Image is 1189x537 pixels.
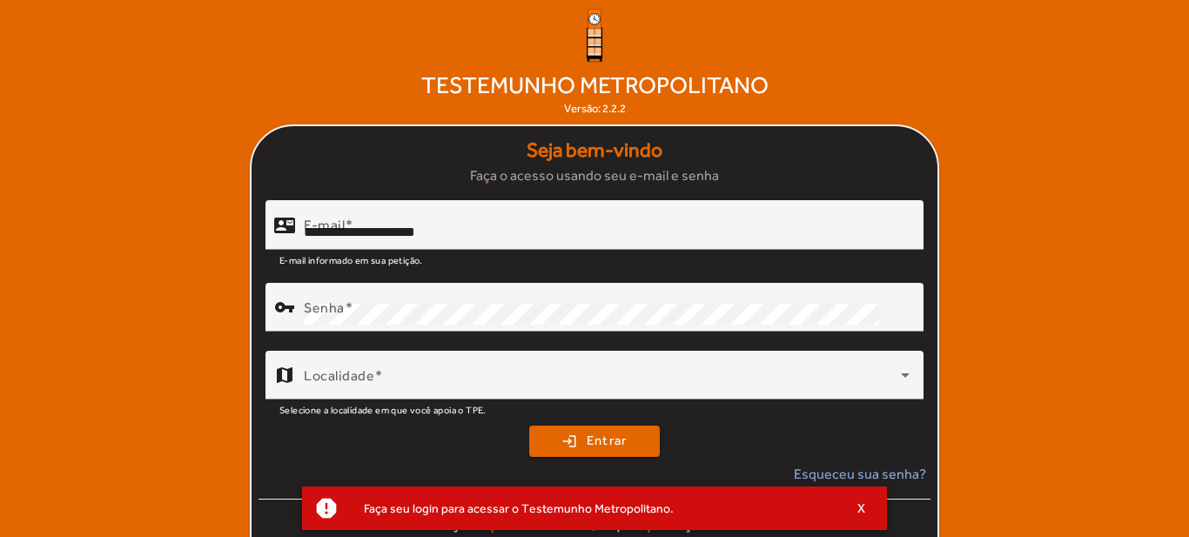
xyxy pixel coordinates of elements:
div: Versão: 2.2.2 [564,100,626,117]
strong: Seja bem-vindo [527,135,662,165]
mat-hint: Selecione a localidade em que você apoia o TPE. [279,399,487,419]
mat-icon: vpn_key [274,297,295,318]
span: Faça o acesso usando seu e-mail e senha [470,165,719,186]
button: Entrar [529,426,660,457]
mat-hint: E-mail informado em sua petição. [279,250,423,269]
span: Esqueceu sua senha? [794,464,926,485]
mat-icon: report [313,495,339,521]
span: Testemunho Metropolitano [414,70,776,100]
mat-icon: visibility_off [882,286,924,328]
span: X [857,500,866,516]
mat-label: Localidade [304,366,374,383]
button: X [840,500,883,516]
mat-label: Senha [304,299,345,315]
mat-icon: map [274,365,295,386]
mat-icon: contact_mail [274,214,295,235]
mat-label: E-mail [304,216,345,232]
div: Faça seu login para acessar o Testemunho Metropolitano. [350,496,840,520]
span: Entrar [587,431,628,451]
